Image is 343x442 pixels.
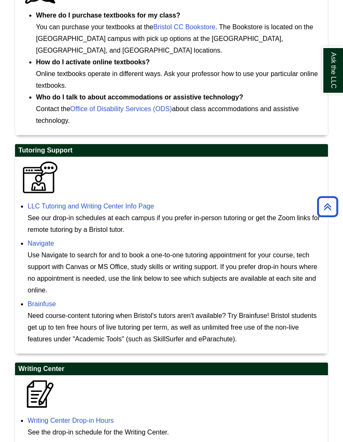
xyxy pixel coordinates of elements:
[28,300,56,307] a: Brainfuse
[70,105,172,112] a: Office of Disability Services (ODS)
[36,94,243,101] strong: Who do I talk to about accommodations or assistive technology?
[28,240,54,247] a: Navigate
[15,363,328,376] h2: Writing Center
[314,201,341,212] a: Back to Top
[28,249,324,296] div: Use Navigate to search for and to book a one-to-one tutoring appointment for your course, tech su...
[28,212,324,236] div: See our drop-in schedules at each campus if you prefer in-person tutoring or get the Zoom links f...
[36,58,150,66] strong: How do I activate online textbooks?
[36,94,299,124] span: Contact the about class accommodations and assistive technology.
[28,427,324,438] div: See the drop-in schedule for the Writing Center.
[28,203,154,210] a: LLC Tutoring and Writing Center Info Page
[28,417,114,424] a: Writing Center Drop-in Hours
[153,23,215,30] a: Bristol CC Bookstore
[36,12,180,19] strong: Where do I purchase textbooks for my class?
[36,12,313,54] span: You can purchase your textbooks at the . The Bookstore is located on the [GEOGRAPHIC_DATA] campus...
[28,310,324,345] div: Need course-content tutoring when Bristol's tutors aren't available? Try Brainfuse! Bristol stude...
[36,58,318,89] span: Online textbooks operate in different ways. Ask your professor how to use your particular online ...
[15,144,328,157] h2: Tutoring Support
